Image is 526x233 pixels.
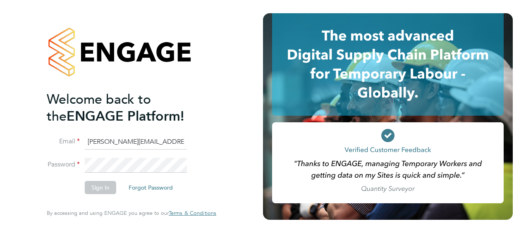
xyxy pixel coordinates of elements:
label: Email [47,137,80,146]
label: Password [47,160,80,169]
span: By accessing and using ENGAGE you agree to our [47,209,216,216]
button: Sign In [85,181,116,194]
h2: ENGAGE Platform! [47,91,208,125]
input: Enter your work email... [85,135,187,150]
a: Terms & Conditions [169,210,216,216]
button: Forgot Password [122,181,179,194]
span: Welcome back to the [47,91,151,124]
